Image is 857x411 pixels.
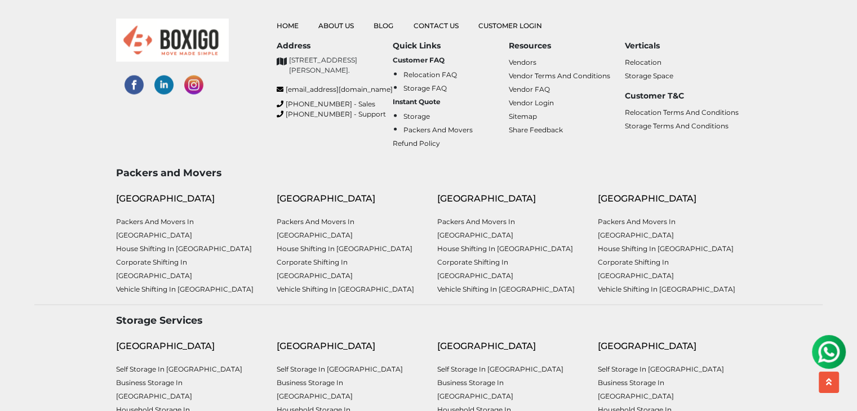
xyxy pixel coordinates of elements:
[509,126,563,134] a: Share Feedback
[625,122,729,130] a: Storage Terms and Conditions
[116,365,242,373] a: Self Storage in [GEOGRAPHIC_DATA]
[116,167,741,178] h3: Packers and Movers
[277,244,412,253] a: House shifting in [GEOGRAPHIC_DATA]
[509,99,554,107] a: Vendor Login
[289,55,393,75] p: [STREET_ADDRESS][PERSON_NAME].
[11,11,34,34] img: whatsapp-icon.svg
[437,217,515,239] a: Packers and Movers in [GEOGRAPHIC_DATA]
[154,75,174,95] img: linked-in-social-links
[393,97,441,106] b: Instant Quote
[116,258,192,280] a: Corporate Shifting in [GEOGRAPHIC_DATA]
[598,365,724,373] a: Self Storage in [GEOGRAPHIC_DATA]
[393,56,445,64] b: Customer FAQ
[393,41,509,51] h6: Quick Links
[116,244,252,253] a: House shifting in [GEOGRAPHIC_DATA]
[437,244,573,253] a: House shifting in [GEOGRAPHIC_DATA]
[277,192,420,205] div: [GEOGRAPHIC_DATA]
[625,108,739,117] a: Relocation Terms and Conditions
[277,99,393,109] a: [PHONE_NUMBER] - Sales
[819,372,839,393] button: scroll up
[598,244,734,253] a: House shifting in [GEOGRAPHIC_DATA]
[509,85,550,93] a: Vendor FAQ
[509,72,610,80] a: Vendor Terms and Conditions
[277,21,299,30] a: Home
[403,84,447,92] a: Storage FAQ
[598,258,674,280] a: Corporate Shifting in [GEOGRAPHIC_DATA]
[598,378,674,400] a: Business Storage in [GEOGRAPHIC_DATA]
[598,285,735,293] a: Vehicle shifting in [GEOGRAPHIC_DATA]
[116,192,260,205] div: [GEOGRAPHIC_DATA]
[437,192,581,205] div: [GEOGRAPHIC_DATA]
[403,112,430,120] a: Storage
[437,365,563,373] a: Self Storage in [GEOGRAPHIC_DATA]
[277,217,354,239] a: Packers and Movers in [GEOGRAPHIC_DATA]
[625,91,741,101] h6: Customer T&C
[437,285,575,293] a: Vehicle shifting in [GEOGRAPHIC_DATA]
[116,19,229,62] img: boxigo_logo_small
[437,339,581,353] div: [GEOGRAPHIC_DATA]
[403,70,457,79] a: Relocation FAQ
[403,126,473,134] a: Packers and Movers
[625,72,673,80] a: Storage Space
[184,75,203,95] img: instagram-social-links
[277,84,393,95] a: [EMAIL_ADDRESS][DOMAIN_NAME]
[509,41,625,51] h6: Resources
[277,109,393,119] a: [PHONE_NUMBER] - Support
[414,21,459,30] a: Contact Us
[116,378,192,400] a: Business Storage in [GEOGRAPHIC_DATA]
[625,41,741,51] h6: Verticals
[277,339,420,353] div: [GEOGRAPHIC_DATA]
[598,339,741,353] div: [GEOGRAPHIC_DATA]
[277,378,353,400] a: Business Storage in [GEOGRAPHIC_DATA]
[116,339,260,353] div: [GEOGRAPHIC_DATA]
[318,21,354,30] a: About Us
[374,21,393,30] a: Blog
[277,258,353,280] a: Corporate Shifting in [GEOGRAPHIC_DATA]
[116,285,254,293] a: Vehicle shifting in [GEOGRAPHIC_DATA]
[277,41,393,51] h6: Address
[478,21,542,30] a: Customer Login
[625,58,661,66] a: Relocation
[598,192,741,205] div: [GEOGRAPHIC_DATA]
[393,139,440,148] a: Refund Policy
[277,365,403,373] a: Self Storage in [GEOGRAPHIC_DATA]
[116,314,741,326] h3: Storage Services
[437,258,513,280] a: Corporate Shifting in [GEOGRAPHIC_DATA]
[437,378,513,400] a: Business Storage in [GEOGRAPHIC_DATA]
[116,217,194,239] a: Packers and Movers in [GEOGRAPHIC_DATA]
[509,58,536,66] a: Vendors
[509,112,537,120] a: Sitemap
[125,75,144,95] img: facebook-social-links
[277,285,414,293] a: Vehicle shifting in [GEOGRAPHIC_DATA]
[598,217,676,239] a: Packers and Movers in [GEOGRAPHIC_DATA]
